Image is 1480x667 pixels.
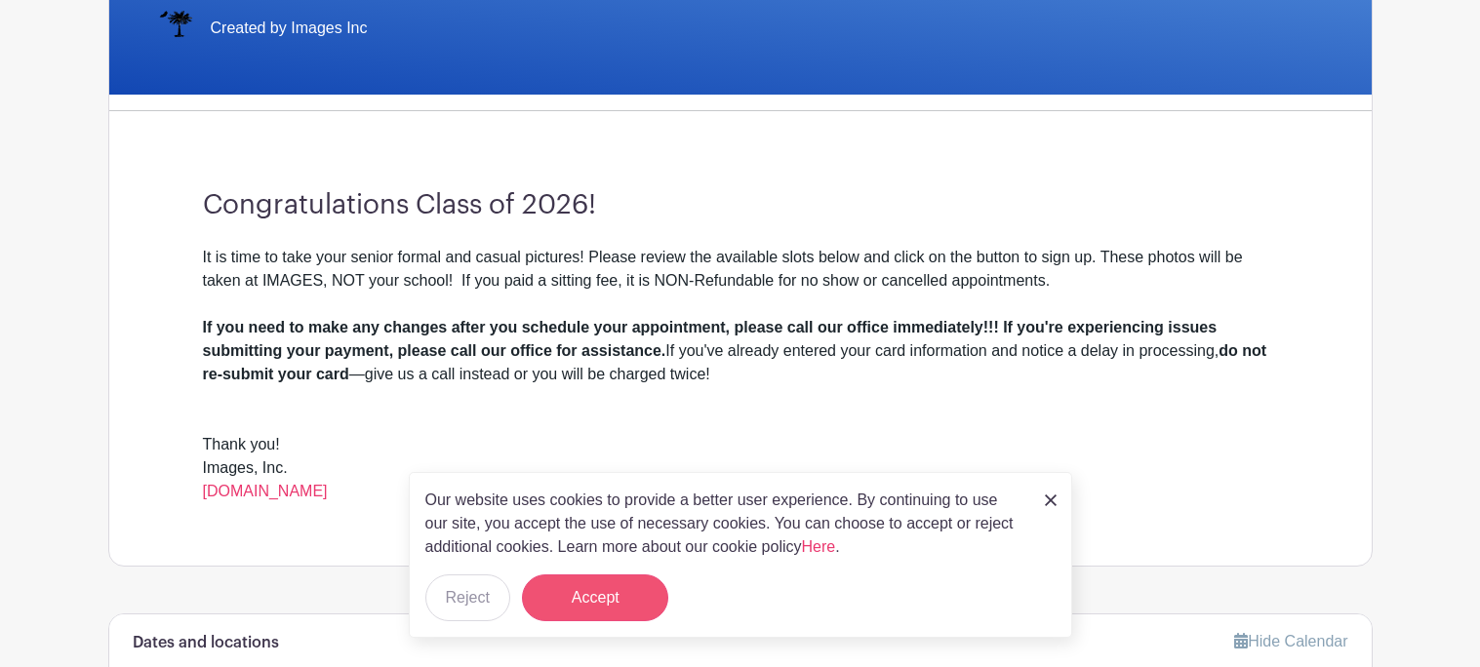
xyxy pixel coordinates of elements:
[1045,494,1057,506] img: close_button-5f87c8562297e5c2d7936805f587ecaba9071eb48480494691a3f1689db116b3.svg
[802,538,836,555] a: Here
[425,574,510,621] button: Reject
[425,489,1024,559] p: Our website uses cookies to provide a better user experience. By continuing to use our site, you ...
[522,574,668,621] button: Accept
[203,483,328,499] a: [DOMAIN_NAME]
[1234,633,1347,649] a: Hide Calendar
[156,9,195,48] img: IMAGES%20logo%20transparenT%20PNG%20s.png
[203,316,1278,386] div: If you've already entered your card information and notice a delay in processing, —give us a call...
[133,634,279,652] h6: Dates and locations
[203,246,1278,293] div: It is time to take your senior formal and casual pictures! Please review the available slots belo...
[203,189,1278,222] h3: Congratulations Class of 2026!
[203,456,1278,503] div: Images, Inc.
[203,433,1278,456] div: Thank you!
[203,319,1218,359] strong: If you need to make any changes after you schedule your appointment, please call our office immed...
[203,342,1267,382] strong: do not re-submit your card
[211,17,368,40] span: Created by Images Inc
